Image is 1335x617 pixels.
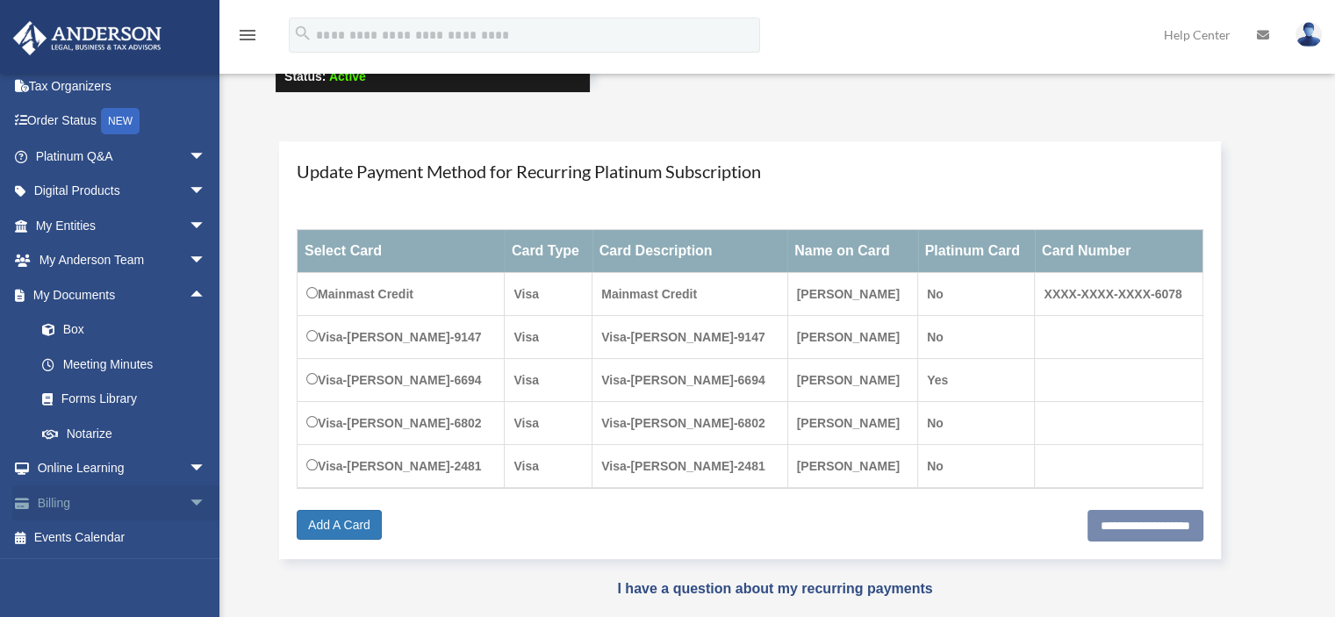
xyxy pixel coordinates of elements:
a: Order StatusNEW [12,104,233,140]
td: No [918,316,1035,359]
td: XXXX-XXXX-XXXX-6078 [1035,273,1202,316]
span: Active [329,69,366,83]
a: My Documentsarrow_drop_up [12,277,233,312]
a: Notarize [25,416,233,451]
th: Select Card [298,230,505,273]
div: NEW [101,108,140,134]
td: Mainmast Credit [298,273,505,316]
a: Online Learningarrow_drop_down [12,451,233,486]
h4: Update Payment Method for Recurring Platinum Subscription [297,159,1203,183]
span: arrow_drop_down [189,485,224,521]
img: Anderson Advisors Platinum Portal [8,21,167,55]
td: Visa [505,445,592,489]
td: Visa-[PERSON_NAME]-9147 [298,316,505,359]
a: Billingarrow_drop_down [12,485,233,520]
td: No [918,273,1035,316]
td: [PERSON_NAME] [787,316,917,359]
td: Visa [505,316,592,359]
td: Visa-[PERSON_NAME]-6694 [592,359,787,402]
td: [PERSON_NAME] [787,359,917,402]
td: Mainmast Credit [592,273,787,316]
a: Events Calendar [12,520,233,556]
span: arrow_drop_down [189,139,224,175]
a: Tax Organizers [12,68,233,104]
a: My Anderson Teamarrow_drop_down [12,243,233,278]
td: [PERSON_NAME] [787,273,917,316]
a: I have a question about my recurring payments [617,581,932,596]
td: Visa [505,402,592,445]
td: Visa-[PERSON_NAME]-9147 [592,316,787,359]
span: arrow_drop_down [189,174,224,210]
strong: Status: [284,69,326,83]
th: Name on Card [787,230,917,273]
td: Yes [918,359,1035,402]
td: Visa [505,359,592,402]
a: Forms Library [25,382,233,417]
th: Platinum Card [918,230,1035,273]
td: [PERSON_NAME] [787,445,917,489]
td: No [918,445,1035,489]
i: search [293,24,312,43]
a: Digital Productsarrow_drop_down [12,174,233,209]
a: Platinum Q&Aarrow_drop_down [12,139,233,174]
span: arrow_drop_down [189,451,224,487]
span: arrow_drop_down [189,208,224,244]
span: arrow_drop_up [189,277,224,313]
i: menu [237,25,258,46]
a: Box [25,312,233,348]
a: My Entitiesarrow_drop_down [12,208,233,243]
span: arrow_drop_down [189,243,224,279]
td: No [918,402,1035,445]
th: Card Number [1035,230,1202,273]
a: Meeting Minutes [25,347,233,382]
td: Visa-[PERSON_NAME]-2481 [592,445,787,489]
th: Card Description [592,230,787,273]
td: Visa-[PERSON_NAME]-6802 [298,402,505,445]
td: Visa-[PERSON_NAME]-6802 [592,402,787,445]
td: [PERSON_NAME] [787,402,917,445]
td: Visa [505,273,592,316]
img: User Pic [1296,22,1322,47]
td: Visa-[PERSON_NAME]-2481 [298,445,505,489]
a: Add A Card [297,510,382,540]
a: menu [237,31,258,46]
th: Card Type [505,230,592,273]
td: Visa-[PERSON_NAME]-6694 [298,359,505,402]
